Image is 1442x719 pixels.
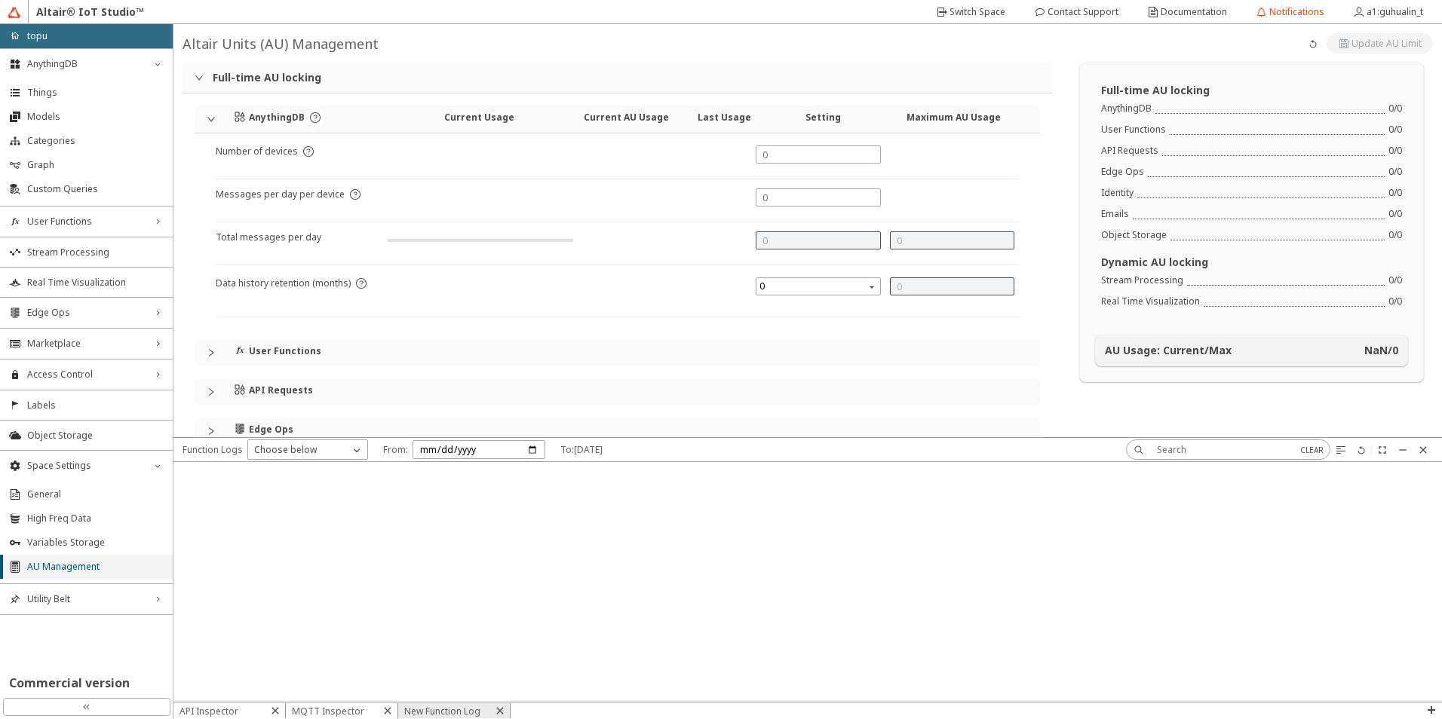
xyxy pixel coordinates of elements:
[216,231,321,265] article: Total messages per day
[216,277,351,317] article: Data history retention (months)
[207,115,216,124] span: expanded
[249,384,313,396] h4: API Requests
[207,348,216,357] span: collapsed
[213,72,1040,84] h3: Full-time AU locking
[27,593,146,605] span: Utility Belt
[1105,344,1232,356] h4: AU Usage: Current/Max
[1388,295,1402,307] div: 0 / 0
[27,216,146,228] span: User Functions
[207,387,216,396] span: collapsed
[27,488,164,500] span: General
[1388,208,1402,220] div: 0 / 0
[27,430,164,442] span: Object Storage
[27,338,146,350] span: Marketplace
[383,443,408,456] unity-typography: From:
[1101,84,1402,96] h3: Full-time AU locking
[888,112,1020,124] h4: Maximum AU Usage
[1388,187,1402,199] div: 0 / 0
[27,87,164,99] span: Things
[27,58,146,70] span: AnythingDB
[27,29,48,42] p: topu
[27,135,164,147] span: Categories
[1388,124,1402,136] div: 0 / 0
[249,345,321,357] h4: User Functions
[195,73,204,82] span: expanded
[27,111,164,123] span: Models
[692,112,757,124] h4: Last Usage
[27,183,164,195] span: Custom Queries
[1388,166,1402,178] div: 0 / 0
[27,307,146,319] span: Edge Ops
[195,418,1040,445] div: Edge Ops
[757,112,888,124] h4: Setting
[1101,187,1134,199] div: Identity
[195,339,1040,366] div: User Functions
[1101,145,1158,157] div: API Requests
[1101,102,1152,115] div: AnythingDB
[1364,344,1398,356] h4: NaN / 0
[249,112,305,124] h4: AnythingDB
[561,112,692,124] h4: Current AU Usage
[27,369,146,381] span: Access Control
[560,443,603,456] unity-typography: To: [DATE]
[27,399,164,412] span: Labels
[1388,274,1402,286] div: 0 / 0
[207,427,216,436] span: collapsed
[1101,295,1200,307] div: Real Time Visualization
[1388,229,1402,241] div: 0 / 0
[1101,229,1167,241] div: Object Storage
[1101,274,1183,286] div: Stream Processing
[27,561,164,573] span: AU Management
[1388,145,1402,157] div: 0 / 0
[1388,102,1402,115] div: 0 / 0
[195,106,1040,133] div: AnythingDBCurrent UsageCurrent AU UsageLast UsageSettingMaximum AU Usage
[27,277,164,289] span: Real Time Visualization
[397,112,561,124] h4: Current Usage
[1101,256,1402,268] h3: Dynamic AU locking
[27,246,164,259] span: Stream Processing
[27,159,164,171] span: Graph
[27,512,164,525] span: High Freq Data
[27,460,146,472] span: Space Settings
[1101,208,1129,220] div: Emails
[216,145,298,179] article: Number of devices
[183,443,243,456] unity-typography: Function Logs
[183,63,1052,93] div: Full-time AU locking
[249,424,293,436] h4: Edge Ops
[1101,124,1166,136] div: User Functions
[216,188,345,222] article: Messages per day per device
[1101,166,1144,178] div: Edge Ops
[195,378,1040,405] div: API Requests
[27,537,164,549] span: Variables Storage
